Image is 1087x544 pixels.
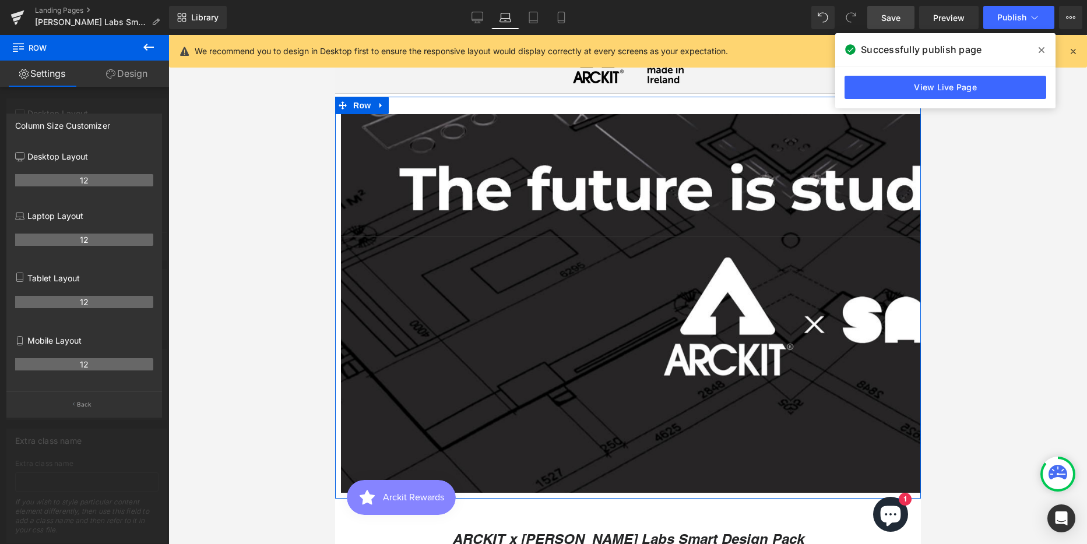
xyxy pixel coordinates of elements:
a: Mobile [547,6,575,29]
span: Save [881,12,900,24]
button: Undo [811,6,835,29]
div: Open Intercom Messenger [1047,504,1075,532]
a: Desktop [463,6,491,29]
p: Laptop Layout [15,210,153,222]
button: Publish [983,6,1054,29]
a: View Live Page [845,76,1046,99]
span: Successfully publish page [861,43,982,56]
a: Tablet [519,6,547,29]
p: Back [77,400,92,409]
th: 12 [15,296,153,308]
th: 12 [15,174,153,186]
a: Landing Pages [35,6,169,15]
p: Mobile Layout [15,334,153,347]
th: 12 [15,234,153,246]
button: More [1059,6,1082,29]
button: Back [6,391,162,417]
a: Preview [919,6,979,29]
span: Library [191,12,219,23]
th: 12 [15,358,153,370]
a: New Library [169,6,227,29]
p: Tablet Layout [15,272,153,284]
p: Desktop Layout [15,150,153,163]
inbox-online-store-chat: Shopify online store chat [534,462,576,500]
p: We recommend you to design in Desktop first to ensure the responsive layout would display correct... [195,45,728,58]
span: [PERSON_NAME] Labs Smart Design Pack [35,17,147,27]
span: Row [12,35,128,61]
iframe: Button to open loyalty program pop-up [12,445,121,480]
button: Redo [839,6,863,29]
a: Laptop [491,6,519,29]
span: Publish [997,13,1026,22]
span: Preview [933,12,965,24]
a: Design [85,61,169,87]
div: Column Size Customizer [15,114,110,130]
